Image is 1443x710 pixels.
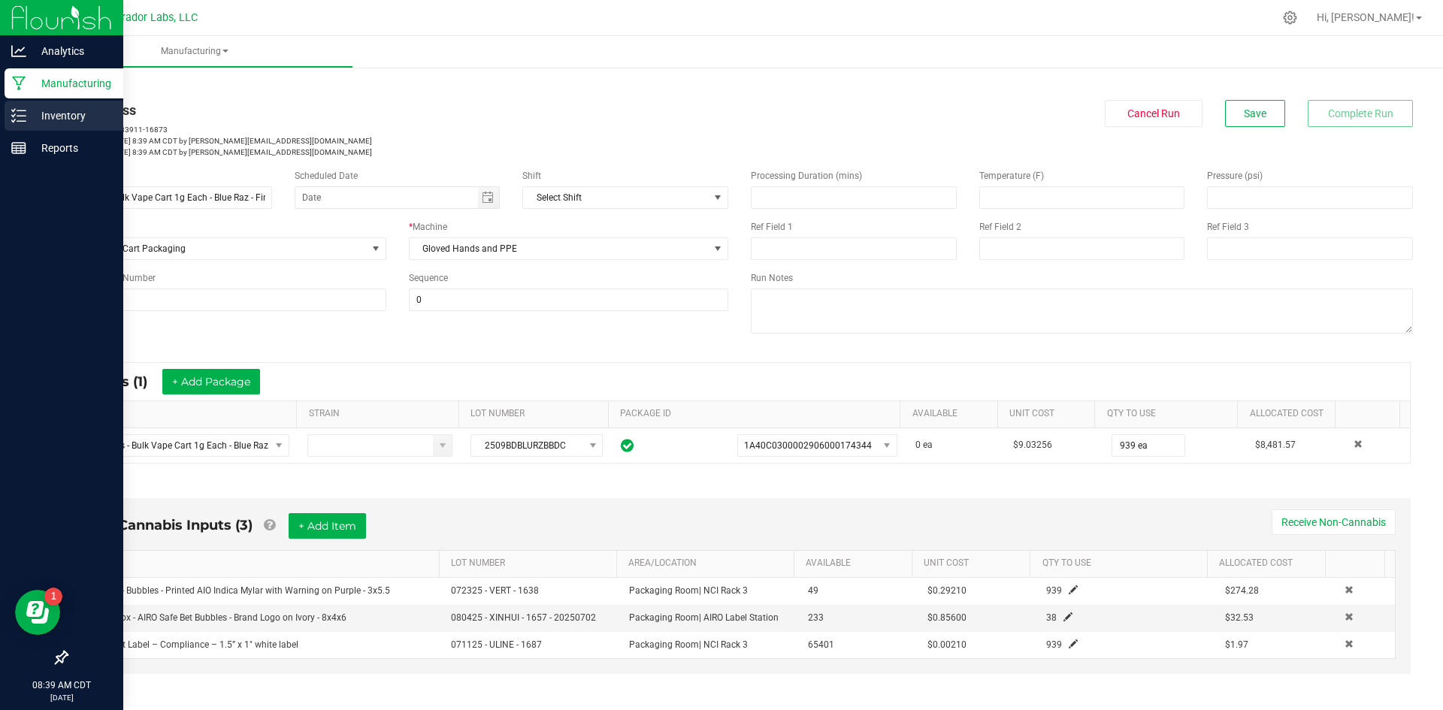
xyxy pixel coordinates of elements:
button: Complete Run [1308,100,1413,127]
span: In Sync [621,437,634,455]
span: 939 [1046,639,1062,650]
a: ITEMSortable [95,557,433,570]
span: $0.85600 [927,612,967,623]
span: Shift [522,171,541,181]
a: QTY TO USESortable [1042,557,1202,570]
iframe: Resource center [15,590,60,635]
span: 072325 - VERT - 1638 [451,585,539,596]
span: Packaging Room [629,639,748,650]
a: AVAILABLESortable [912,408,992,420]
span: Bubbles - Bulk Vape Cart 1g Each - Blue Raz [79,435,270,456]
a: PACKAGE IDSortable [620,408,894,420]
a: STRAINSortable [309,408,453,420]
span: NO DATA FOUND [78,434,289,457]
a: QTY TO USESortable [1107,408,1232,420]
span: Packaging Room [629,585,748,596]
p: [DATE] 8:39 AM CDT by [PERSON_NAME][EMAIL_ADDRESS][DOMAIN_NAME] [66,135,728,147]
span: $9.03256 [1013,440,1052,450]
button: + Add Package [162,369,260,394]
span: Toggle calendar [478,187,500,208]
span: 0 [915,440,921,450]
span: Non-Cannabis Inputs (3) [83,517,253,533]
span: Pouch - Bubbles - Printed AIO Indica Mylar with Warning on Purple - 3x5.5 [93,585,390,596]
inline-svg: Reports [11,140,26,156]
span: ea [923,440,933,450]
span: NO DATA FOUND [522,186,728,209]
span: 1A40C0300002906000174344 [744,440,872,451]
a: LOT NUMBERSortable [470,408,602,420]
p: [DATE] 8:39 AM CDT by [PERSON_NAME][EMAIL_ADDRESS][DOMAIN_NAME] [66,147,728,158]
span: | NCI Rack 3 [699,639,748,650]
span: 939 [1046,585,1062,596]
span: Airo Vape Cart Packaging [67,238,367,259]
span: Cancel Run [1127,107,1180,119]
span: Temperature (F) [979,171,1044,181]
a: Manufacturing [36,36,352,68]
span: 38 [1046,612,1057,623]
div: Manage settings [1281,11,1299,25]
span: Hi, [PERSON_NAME]! [1317,11,1414,23]
span: | NCI Rack 3 [699,585,748,596]
span: 2509BDBLURZBBDC [471,435,583,456]
span: Ref Field 3 [1207,222,1249,232]
span: $274.28 [1225,585,1259,596]
inline-svg: Analytics [11,44,26,59]
span: $0.29210 [927,585,967,596]
span: $32.53 [1225,612,1254,623]
span: 49 [808,585,818,596]
span: 080425 - XINHUI - 1657 - 20250702 [451,612,596,623]
span: Case Box - AIRO Safe Bet Bubbles - Brand Logo on Ivory - 8x4x6 [93,612,346,623]
button: Receive Non-Cannabis [1272,509,1396,535]
a: Unit CostSortable [924,557,1024,570]
span: Gloved Hands and PPE [410,238,709,259]
span: Save [1244,107,1266,119]
span: $8,481.57 [1255,440,1296,450]
span: Pressure (psi) [1207,171,1263,181]
p: Manufacturing [26,74,116,92]
span: 65401 [808,639,834,650]
a: Sortable [1347,408,1394,420]
span: Product Label – Compliance – 1.5” x 1" white label [93,639,298,650]
span: Machine [413,222,447,232]
a: Allocated CostSortable [1219,557,1320,570]
div: In Progress [66,100,728,120]
inline-svg: Manufacturing [11,76,26,91]
button: + Add Item [289,513,366,539]
a: Sortable [1338,557,1379,570]
span: Curador Labs, LLC [109,11,198,24]
input: Date [295,187,478,208]
p: MP-20250929133911-16873 [66,124,728,135]
a: Add Non-Cannabis items that were also consumed in the run (e.g. gloves and packaging); Also add N... [264,517,275,533]
button: Save [1225,100,1285,127]
a: AVAILABLESortable [806,557,906,570]
span: Complete Run [1328,107,1393,119]
span: Processing Duration (mins) [751,171,862,181]
iframe: Resource center unread badge [44,588,62,606]
span: Inputs (1) [84,373,162,390]
span: NO DATA FOUND [737,434,897,457]
p: 08:39 AM CDT [7,678,116,692]
span: $1.97 [1225,639,1248,650]
p: Reports [26,139,116,157]
span: $0.00210 [927,639,967,650]
span: Ref Field 2 [979,222,1021,232]
span: 071125 - ULINE - 1687 [451,639,542,650]
a: Allocated CostSortable [1250,408,1330,420]
span: Select Shift [523,187,709,208]
p: [DATE] [7,692,116,703]
inline-svg: Inventory [11,108,26,123]
p: Inventory [26,107,116,125]
span: Scheduled Date [295,171,358,181]
span: | AIRO Label Station [699,612,779,623]
span: Packaging Room [629,612,779,623]
a: AREA/LOCATIONSortable [628,557,788,570]
a: Unit CostSortable [1009,408,1089,420]
span: Run Notes [751,273,793,283]
span: Manufacturing [36,45,352,58]
p: Analytics [26,42,116,60]
span: 233 [808,612,824,623]
span: Ref Field 1 [751,222,793,232]
button: Cancel Run [1105,100,1202,127]
span: Sequence [409,273,448,283]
